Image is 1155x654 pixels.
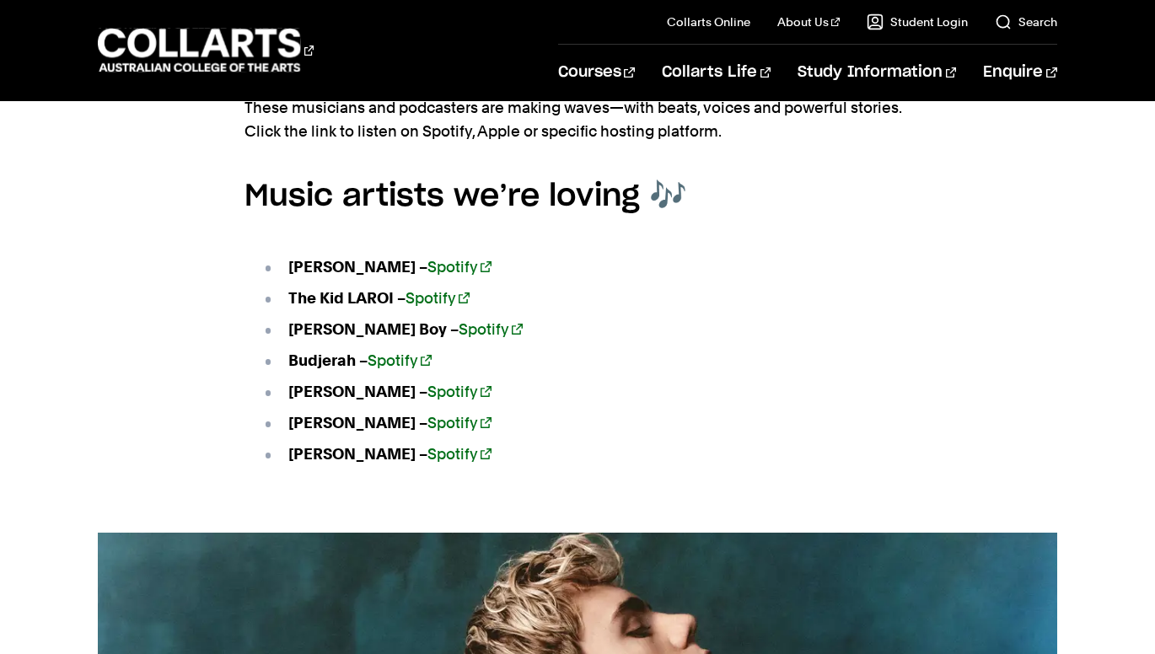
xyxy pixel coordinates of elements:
a: Spotify [427,445,492,463]
a: Student Login [867,13,968,30]
a: Collarts Online [667,13,750,30]
a: Courses [558,45,635,100]
a: Spotify [427,414,492,432]
a: Study Information [798,45,956,100]
a: Spotify [368,351,432,369]
a: Collarts Life [662,45,771,100]
strong: [PERSON_NAME] – [288,414,492,432]
strong: [PERSON_NAME] – [288,383,492,400]
a: About Us [777,13,840,30]
h4: Music artists we’re loving 🎶 [244,174,911,219]
strong: Budjerah – [288,351,432,369]
div: Go to homepage [98,26,314,74]
a: Spotify [459,320,523,338]
strong: [PERSON_NAME] – [288,445,492,463]
strong: The Kid LAROI – [288,289,470,307]
strong: [PERSON_NAME] Boy – [288,320,523,338]
strong: [PERSON_NAME] – [288,258,492,276]
a: Spotify [427,258,492,276]
a: Spotify [427,383,492,400]
p: These musicians and podcasters are making waves—with beats, voices and powerful stories. Click th... [244,96,911,143]
a: Search [995,13,1057,30]
a: Spotify [406,289,470,307]
a: Enquire [983,45,1056,100]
